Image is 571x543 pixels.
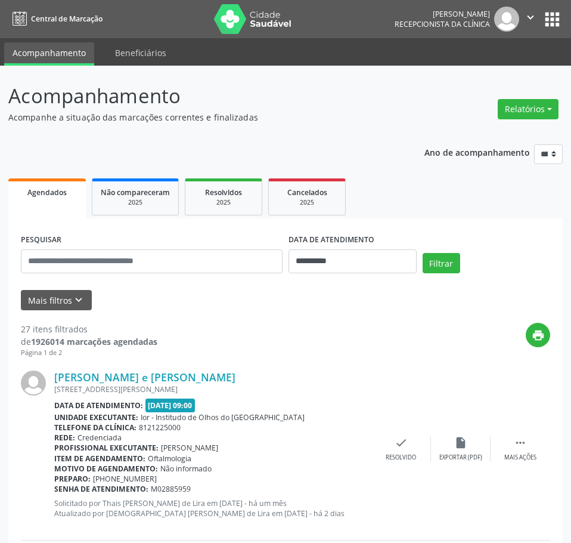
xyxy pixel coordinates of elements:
div: [PERSON_NAME] [395,9,490,19]
div: [STREET_ADDRESS][PERSON_NAME] [54,384,371,394]
a: [PERSON_NAME] e [PERSON_NAME] [54,371,235,384]
div: 2025 [194,198,253,207]
label: DATA DE ATENDIMENTO [288,231,374,249]
span: Agendados [27,187,67,198]
b: Motivo de agendamento: [54,464,158,474]
b: Unidade executante: [54,412,138,422]
span: Credenciada [77,433,122,443]
div: Página 1 de 2 [21,348,157,358]
span: Ior - Institudo de Olhos do [GEOGRAPHIC_DATA] [141,412,305,422]
div: 27 itens filtrados [21,323,157,335]
span: Central de Marcação [31,14,103,24]
button: Filtrar [423,253,460,273]
p: Acompanhamento [8,81,396,111]
button: print [526,323,550,347]
i: keyboard_arrow_down [72,294,85,307]
span: Recepcionista da clínica [395,19,490,29]
b: Senha de atendimento: [54,484,148,494]
label: PESQUISAR [21,231,61,249]
span: [PHONE_NUMBER] [93,474,157,484]
img: img [21,371,46,396]
span: Cancelados [287,187,327,198]
i:  [524,11,537,24]
div: Resolvido [386,453,416,462]
span: 8121225000 [139,422,181,433]
img: img [494,7,519,32]
span: [PERSON_NAME] [161,443,218,453]
button:  [519,7,542,32]
i: print [532,329,545,342]
span: Não compareceram [101,187,170,198]
a: Beneficiários [107,42,175,63]
b: Telefone da clínica: [54,422,136,433]
button: Relatórios [498,99,558,119]
span: M02885959 [151,484,191,494]
div: Mais ações [504,453,536,462]
a: Acompanhamento [4,42,94,66]
button: Mais filtroskeyboard_arrow_down [21,290,92,311]
i: check [395,436,408,449]
i: insert_drive_file [454,436,467,449]
button: apps [542,9,563,30]
b: Preparo: [54,474,91,484]
span: [DATE] 09:00 [145,399,195,412]
p: Acompanhe a situação das marcações correntes e finalizadas [8,111,396,124]
span: Oftalmologia [148,453,191,464]
div: Exportar (PDF) [439,453,482,462]
p: Solicitado por Thais [PERSON_NAME] de Lira em [DATE] - há um mês Atualizado por [DEMOGRAPHIC_DATA... [54,498,371,519]
i:  [514,436,527,449]
div: 2025 [101,198,170,207]
b: Data de atendimento: [54,400,143,411]
b: Item de agendamento: [54,453,145,464]
div: 2025 [277,198,337,207]
div: de [21,335,157,348]
b: Profissional executante: [54,443,159,453]
p: Ano de acompanhamento [424,144,530,159]
span: Não informado [160,464,212,474]
span: Resolvidos [205,187,242,198]
strong: 1926014 marcações agendadas [31,336,157,347]
a: Central de Marcação [8,9,103,29]
b: Rede: [54,433,75,443]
